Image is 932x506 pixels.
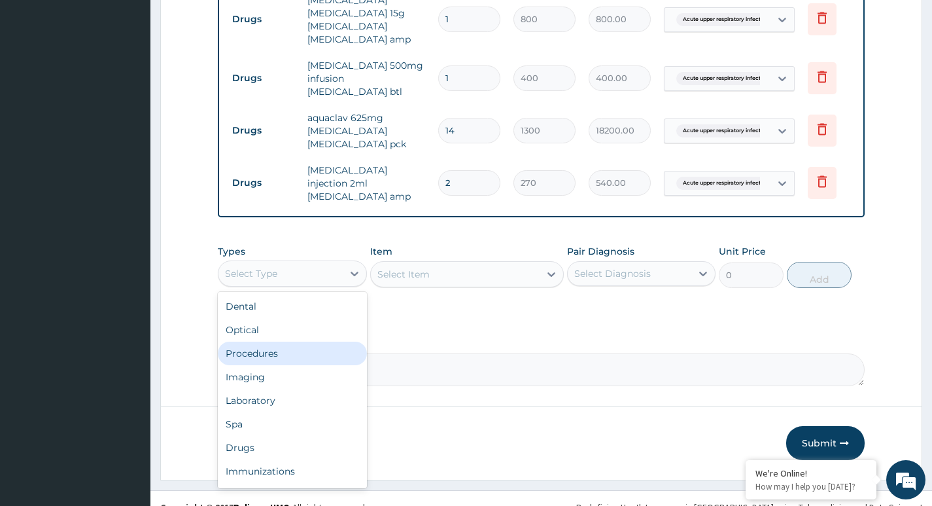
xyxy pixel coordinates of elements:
label: Item [370,245,392,258]
td: Drugs [226,118,301,143]
textarea: Type your message and hit 'Enter' [7,357,249,403]
label: Pair Diagnosis [567,245,634,258]
div: Select Diagnosis [574,267,651,280]
div: Imaging [218,365,366,389]
span: Acute upper respiratory infect... [676,124,771,137]
div: Dental [218,295,366,318]
div: Immunizations [218,460,366,483]
label: Comment [218,335,865,346]
td: Drugs [226,66,301,90]
span: Acute upper respiratory infect... [676,72,771,85]
td: [MEDICAL_DATA] injection 2ml [MEDICAL_DATA] amp [301,157,432,209]
div: Optical [218,318,366,342]
p: How may I help you today? [755,481,867,492]
div: Procedures [218,342,366,365]
td: Drugs [226,7,301,31]
img: d_794563401_company_1708531726252_794563401 [24,65,53,98]
td: aquaclav 625mg [MEDICAL_DATA] [MEDICAL_DATA] pck [301,105,432,157]
td: Drugs [226,171,301,195]
span: Acute upper respiratory infect... [676,177,771,190]
button: Submit [786,426,865,460]
span: We're online! [76,165,181,297]
td: [MEDICAL_DATA] 500mg infusion [MEDICAL_DATA] btl [301,52,432,105]
button: Add [787,262,852,288]
div: Spa [218,412,366,436]
div: Chat with us now [68,73,220,90]
div: Minimize live chat window [215,7,246,38]
label: Unit Price [719,245,766,258]
div: Select Type [225,267,277,280]
label: Types [218,246,245,257]
div: Drugs [218,436,366,460]
div: Laboratory [218,389,366,412]
span: Acute upper respiratory infect... [676,13,771,26]
div: We're Online! [755,467,867,479]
